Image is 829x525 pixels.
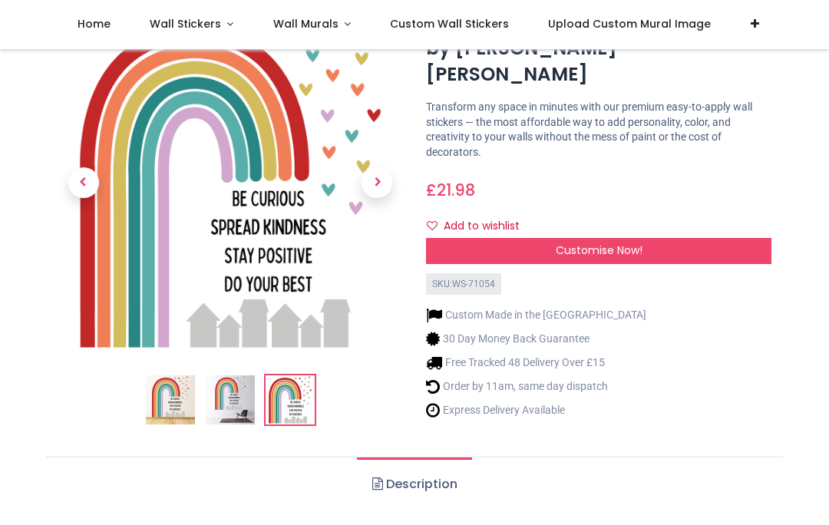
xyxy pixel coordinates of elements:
div: SKU: WS-71054 [426,273,501,296]
span: Upload Custom Mural Image [548,16,711,31]
span: 21.98 [437,179,475,201]
span: Wall Stickers [150,16,221,31]
i: Add to wishlist [427,220,438,231]
li: Free Tracked 48 Delivery Over £15 [426,355,646,371]
button: Add to wishlistAdd to wishlist [426,213,533,239]
img: WS-71054-02 [206,375,255,424]
span: £ [426,179,475,201]
span: Customise Now! [556,243,642,258]
li: Custom Made in the [GEOGRAPHIC_DATA] [426,307,646,323]
span: Previous [68,167,99,198]
a: Description [357,457,471,511]
span: Custom Wall Stickers [390,16,509,31]
span: Home [78,16,111,31]
img: WS-71054-03 [266,375,315,424]
a: Next [352,62,404,304]
span: Next [362,167,392,198]
span: Wall Murals [273,16,339,31]
img: Motivational Rainbow Wall Sticker by Sarah Helen Morley [146,375,195,424]
p: Transform any space in minutes with our premium easy-to-apply wall stickers — the most affordable... [426,100,771,160]
li: 30 Day Money Back Guarantee [426,331,646,347]
li: Order by 11am, same day dispatch [426,378,646,395]
a: Previous [58,62,110,304]
img: WS-71054-03 [58,10,403,355]
li: Express Delivery Available [426,402,646,418]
